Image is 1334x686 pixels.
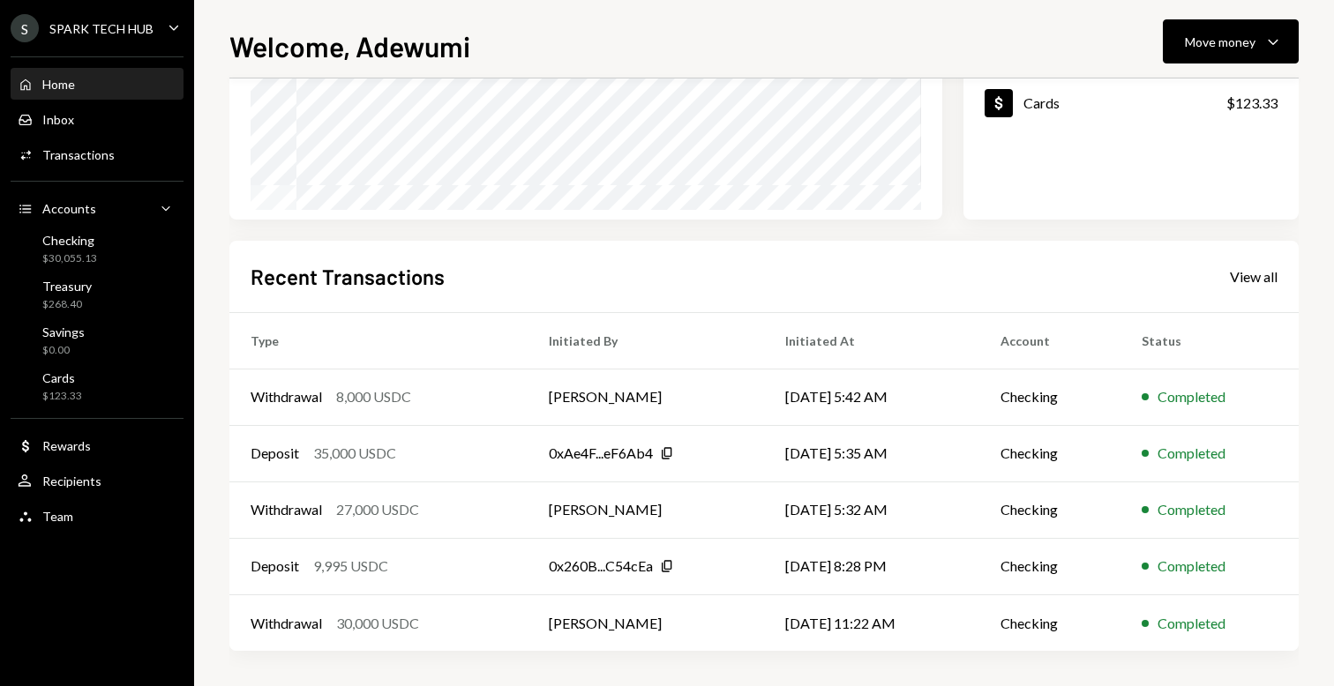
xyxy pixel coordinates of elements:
[764,538,979,594] td: [DATE] 8:28 PM
[11,68,184,100] a: Home
[1120,312,1299,369] th: Status
[42,112,74,127] div: Inbox
[336,613,419,634] div: 30,000 USDC
[979,538,1120,594] td: Checking
[11,365,184,407] a: Cards$123.33
[229,28,470,63] h1: Welcome, Adewumi
[313,443,396,464] div: 35,000 USDC
[764,312,979,369] th: Initiated At
[549,556,653,577] div: 0x260B...C54cEa
[979,481,1120,538] td: Checking
[1158,499,1225,520] div: Completed
[11,227,184,270] a: Checking$30,055.13
[42,324,85,339] div: Savings
[1230,266,1278,286] a: View all
[42,147,115,162] div: Transactions
[42,438,91,453] div: Rewards
[42,279,92,294] div: Treasury
[11,14,39,42] div: S
[764,481,979,538] td: [DATE] 5:32 AM
[251,499,322,520] div: Withdrawal
[336,499,419,520] div: 27,000 USDC
[11,465,184,496] a: Recipients
[42,201,96,216] div: Accounts
[528,481,764,538] td: [PERSON_NAME]
[229,312,528,369] th: Type
[313,556,388,577] div: 9,995 USDC
[1158,386,1225,407] div: Completed
[1226,93,1278,114] div: $123.33
[11,192,184,224] a: Accounts
[251,556,299,577] div: Deposit
[336,386,411,407] div: 8,000 USDC
[764,594,979,651] td: [DATE] 11:22 AM
[549,443,653,464] div: 0xAe4F...eF6Ab4
[42,473,101,488] div: Recipients
[49,21,154,36] div: SPARK TECH HUB
[11,103,184,135] a: Inbox
[1163,19,1299,63] button: Move money
[42,77,75,92] div: Home
[1023,94,1060,111] div: Cards
[11,138,184,170] a: Transactions
[979,594,1120,651] td: Checking
[979,369,1120,425] td: Checking
[528,369,764,425] td: [PERSON_NAME]
[1158,443,1225,464] div: Completed
[251,262,445,291] h2: Recent Transactions
[42,233,97,248] div: Checking
[11,319,184,362] a: Savings$0.00
[251,386,322,407] div: Withdrawal
[528,594,764,651] td: [PERSON_NAME]
[42,509,73,524] div: Team
[979,312,1120,369] th: Account
[1158,556,1225,577] div: Completed
[1230,268,1278,286] div: View all
[251,443,299,464] div: Deposit
[11,273,184,316] a: Treasury$268.40
[42,297,92,312] div: $268.40
[11,500,184,532] a: Team
[11,429,184,461] a: Rewards
[764,369,979,425] td: [DATE] 5:42 AM
[1158,613,1225,634] div: Completed
[963,73,1299,132] a: Cards$123.33
[1185,33,1255,51] div: Move money
[251,613,322,634] div: Withdrawal
[764,425,979,481] td: [DATE] 5:35 AM
[42,251,97,266] div: $30,055.13
[528,312,764,369] th: Initiated By
[979,425,1120,481] td: Checking
[42,370,82,385] div: Cards
[42,343,85,358] div: $0.00
[42,389,82,404] div: $123.33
